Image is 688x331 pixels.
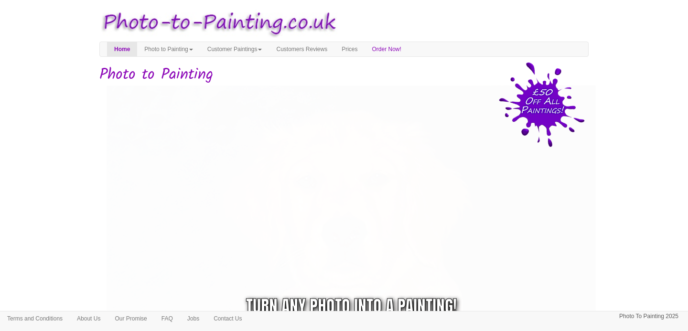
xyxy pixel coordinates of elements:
a: About Us [70,311,107,326]
a: Contact Us [206,311,249,326]
a: Order Now! [365,42,408,56]
a: Photo to Painting [137,42,200,56]
a: Customer Paintings [200,42,269,56]
h1: Photo to Painting [99,66,589,83]
a: Our Promise [107,311,154,326]
img: Photo to Painting [95,5,339,42]
a: Jobs [180,311,206,326]
img: 50 pound price drop [499,62,585,147]
p: Photo To Painting 2025 [619,311,678,321]
a: Customers Reviews [269,42,334,56]
a: Prices [334,42,365,56]
a: FAQ [154,311,180,326]
div: Turn any photo into a painting! [246,294,457,319]
a: Home [107,42,137,56]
